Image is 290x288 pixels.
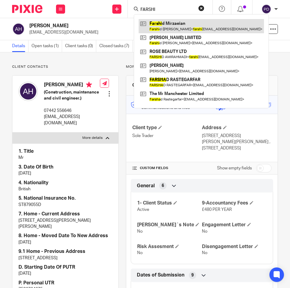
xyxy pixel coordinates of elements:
[137,183,155,189] span: General
[82,136,103,140] p: More details
[12,40,28,52] a: Details
[202,200,267,206] h4: 9-Accountancy Fees
[132,82,163,88] h3: Client manager
[44,114,100,126] p: [EMAIL_ADDRESS][DOMAIN_NAME]
[132,133,202,139] p: Sole Trader
[65,40,96,52] a: Client tasks (0)
[12,23,25,35] img: svg%3E
[137,272,184,278] span: Dates of Submission
[18,148,112,155] h4: 1. Title
[137,244,202,250] h4: Risk Assesment
[99,40,133,52] a: Closed tasks (7)
[18,280,112,286] h4: P. Personal UTR
[18,186,112,192] p: British
[18,164,112,170] h4: 3. Date Of Birth
[202,244,267,250] h4: Disengagement Letter
[137,251,143,255] span: No
[132,125,202,131] h4: Client type
[18,170,112,176] p: [DATE]
[137,208,149,212] span: Active
[18,248,112,255] h4: 9.1 Home - Previous Address
[137,222,202,228] h4: [PERSON_NAME]`s Note
[202,208,232,212] span: £480 PER YEAR
[44,89,100,102] h5: (Construction, maintenance and civil engineer.)
[140,7,194,13] input: Search
[18,202,112,208] p: ST879055D
[12,64,119,69] p: Client contacts
[131,99,216,111] p: Master code for secure communications and files
[12,5,42,13] img: Pixie
[202,229,207,234] span: No
[137,229,143,234] span: No
[202,222,267,228] h4: Engagement Letter
[132,166,202,171] h4: CUSTOM FIELDS
[198,5,204,11] button: Clear
[86,82,92,88] i: Primary
[31,40,62,52] a: Open tasks (1)
[126,64,278,69] p: More details
[18,239,112,245] p: [DATE]
[262,4,271,14] img: svg%3E
[162,183,164,189] span: 6
[18,155,112,161] p: Mr
[18,255,112,261] p: [STREET_ADDRESS]
[191,272,194,278] span: 9
[18,264,112,270] h4: D. Starting Date Of PUTR
[137,200,202,206] h4: 1- Client Status
[29,29,196,35] p: [EMAIL_ADDRESS][DOMAIN_NAME]
[202,251,207,255] span: No
[217,165,252,171] label: Show empty fields
[44,82,100,89] h4: [PERSON_NAME]
[18,233,112,239] h4: 8. Home - Moved Date To New Address
[18,180,112,186] h4: 4. Nationality
[202,145,272,151] p: [STREET_ADDRESS]
[29,23,162,29] h2: [PERSON_NAME]
[18,270,112,277] p: [DATE]
[44,108,100,114] p: 07442 556646
[18,218,112,230] p: [STREET_ADDRESS][PERSON_NAME][PERSON_NAME]
[18,211,112,217] h4: 7. Home - Current Address
[18,195,112,201] h4: 5. National Insurance No.
[202,125,272,131] h4: Address
[18,82,38,101] img: svg%3E
[202,133,272,145] p: [STREET_ADDRESS][PERSON_NAME][PERSON_NAME] ,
